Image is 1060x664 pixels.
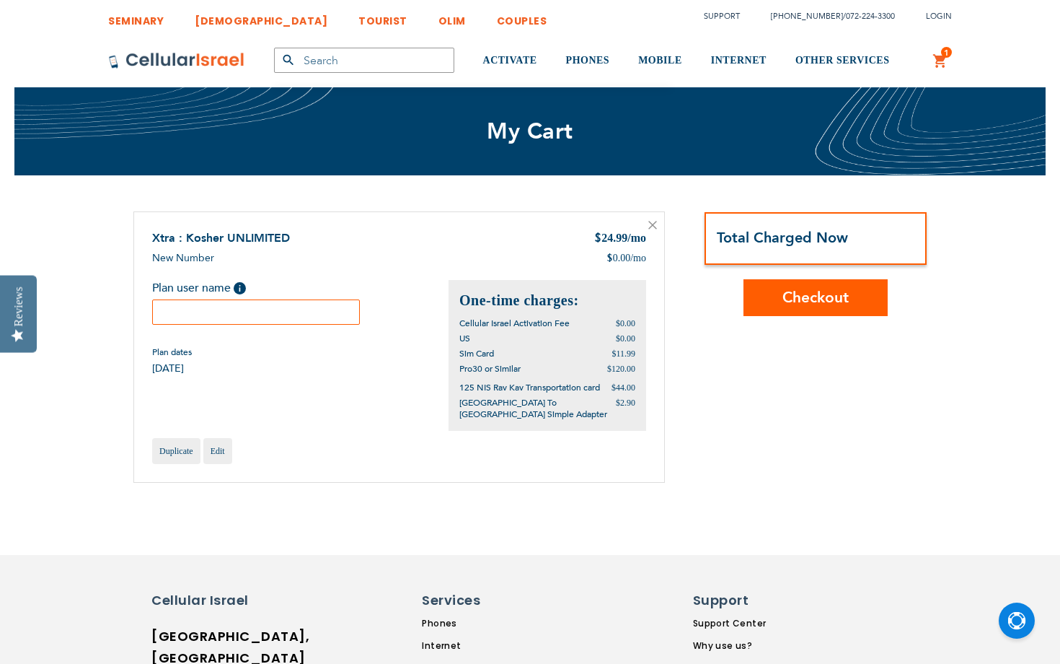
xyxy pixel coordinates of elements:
a: [DEMOGRAPHIC_DATA] [195,4,327,30]
span: ACTIVATE [483,55,537,66]
a: SEMINARY [108,4,164,30]
a: [PHONE_NUMBER] [771,11,843,22]
div: 24.99 [594,230,646,248]
span: OTHER SERVICES [795,55,890,66]
a: Phones [422,617,553,630]
h2: One-time charges: [459,291,635,310]
span: Help [234,282,246,294]
a: OLIM [438,4,466,30]
span: Edit [211,446,225,456]
a: COUPLES [497,4,547,30]
span: Sim Card [459,348,494,359]
a: Duplicate [152,438,200,464]
span: My Cart [487,116,573,147]
span: Checkout [782,287,849,308]
div: 0.00 [606,251,646,266]
span: /mo [627,232,646,244]
span: MOBILE [638,55,682,66]
span: Plan user name [152,280,231,296]
span: Plan dates [152,346,192,358]
span: PHONES [566,55,610,66]
span: $120.00 [607,364,635,374]
span: Cellular Israel Activation Fee [459,318,570,329]
h6: Services [422,591,544,610]
span: $0.00 [616,333,635,344]
span: $ [594,231,601,248]
a: Edit [203,438,232,464]
span: [GEOGRAPHIC_DATA] To [GEOGRAPHIC_DATA] Simple Adapter [459,397,607,420]
a: MOBILE [638,34,682,88]
span: /mo [630,251,646,266]
a: 072-224-3300 [846,11,895,22]
h6: Support [693,591,779,610]
span: 1 [944,47,949,58]
span: $44.00 [611,383,635,393]
span: $2.90 [616,398,635,408]
span: US [459,333,470,344]
a: ACTIVATE [483,34,537,88]
li: / [756,6,895,27]
span: $11.99 [611,349,635,359]
span: Login [926,11,952,22]
a: Why use us? [693,639,787,652]
a: Xtra : Kosher UNLIMITED [152,230,290,246]
input: Search [274,48,454,73]
span: New Number [152,251,214,265]
h6: Cellular Israel [151,591,274,610]
a: TOURIST [358,4,407,30]
span: Pro30 or Similar [459,363,521,375]
a: 1 [932,53,948,70]
a: OTHER SERVICES [795,34,890,88]
button: Checkout [743,279,888,316]
span: $ [606,251,613,266]
span: INTERNET [711,55,767,66]
strong: Total Charged Now [717,228,848,248]
span: 125 NIS Rav Kav Transportation card [459,382,600,393]
a: Internet [422,639,553,652]
span: [DATE] [152,362,192,375]
a: PHONES [566,34,610,88]
span: Duplicate [159,446,193,456]
span: $0.00 [616,318,635,328]
img: Cellular Israel Logo [108,52,245,69]
a: Support [704,11,740,22]
a: INTERNET [711,34,767,88]
a: Support Center [693,617,787,630]
div: Reviews [12,287,25,326]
